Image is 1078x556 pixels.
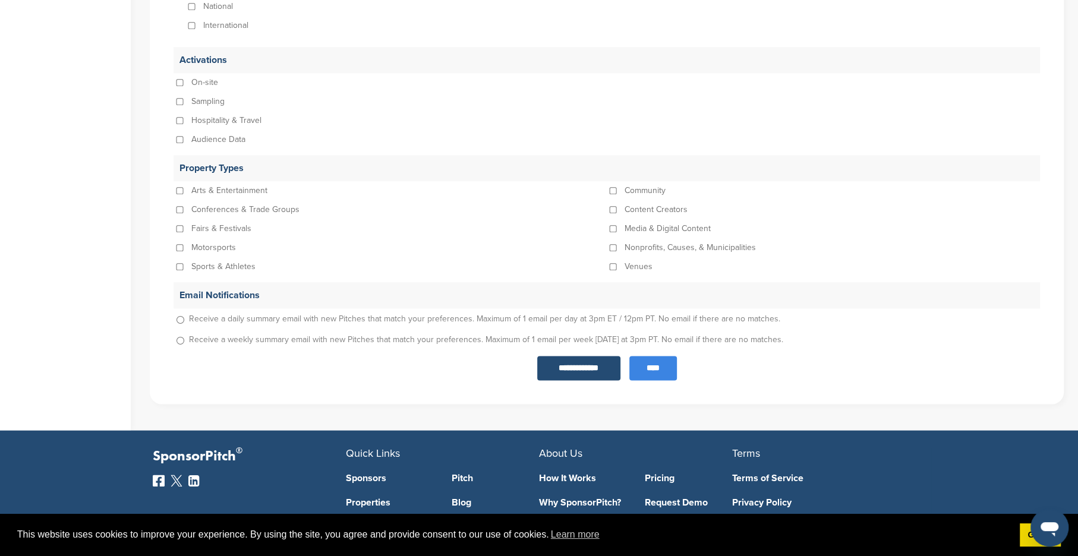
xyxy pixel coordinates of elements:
p: Motorsports [191,238,236,257]
span: Terms [732,447,760,460]
p: Media & Digital Content [625,219,711,238]
img: Facebook [153,475,165,486]
p: Fairs & Festivals [191,219,251,238]
p: Content Creators [625,200,688,219]
p: Email Notifications [174,282,1040,308]
p: Audience Data [191,130,245,149]
a: Why SponsorPitch? [539,498,627,507]
img: Twitter [171,475,182,486]
a: How It Works [539,473,627,483]
p: Receive a daily summary email with new Pitches that match your preferences. Maximum of 1 email pe... [189,308,780,329]
p: Conferences & Trade Groups [191,200,300,219]
a: Blog [452,498,540,507]
span: About Us [539,447,582,460]
a: Terms of Service [732,473,907,483]
p: Nonprofits, Causes, & Municipalities [625,238,756,257]
span: ® [236,443,242,458]
a: Pricing [645,473,733,483]
a: Request Demo [645,498,733,507]
a: dismiss cookie message [1020,523,1061,547]
a: Pitch [452,473,540,483]
p: SponsorPitch [153,448,346,465]
p: Venues [625,257,653,276]
p: Arts & Entertainment [191,181,267,200]
p: Activations [174,47,1040,73]
p: Community [625,181,666,200]
iframe: Button to launch messaging window [1030,508,1068,546]
a: Properties [346,498,434,507]
a: Sponsors [346,473,434,483]
p: Sports & Athletes [191,257,256,276]
a: learn more about cookies [549,526,601,544]
p: On-site [191,73,218,92]
p: Receive a weekly summary email with new Pitches that match your preferences. Maximum of 1 email p... [189,329,783,350]
a: Privacy Policy [732,498,907,507]
p: Property Types [174,155,1040,181]
span: Quick Links [346,447,400,460]
p: Sampling [191,92,225,111]
span: This website uses cookies to improve your experience. By using the site, you agree and provide co... [17,526,1010,544]
p: International [203,16,248,35]
p: Hospitality & Travel [191,111,261,130]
